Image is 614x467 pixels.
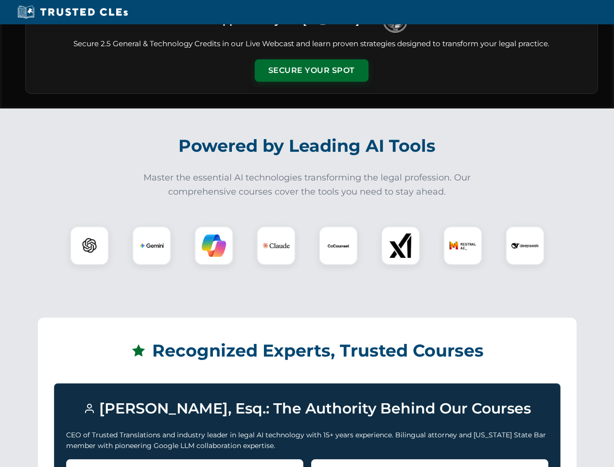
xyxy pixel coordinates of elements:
[381,226,420,265] div: xAI
[511,232,539,259] img: DeepSeek Logo
[194,226,233,265] div: Copilot
[66,430,548,451] p: CEO of Trusted Translations and industry leader in legal AI technology with 15+ years experience....
[70,226,109,265] div: ChatGPT
[66,395,548,422] h3: [PERSON_NAME], Esq.: The Authority Behind Our Courses
[37,38,586,50] p: Secure 2.5 General & Technology Credits in our Live Webcast and learn proven strategies designed ...
[326,233,351,258] img: CoCounsel Logo
[140,233,164,258] img: Gemini Logo
[449,232,476,259] img: Mistral AI Logo
[255,59,368,82] button: Secure Your Spot
[263,232,290,259] img: Claude Logo
[132,226,171,265] div: Gemini
[137,171,477,199] p: Master the essential AI technologies transforming the legal profession. Our comprehensive courses...
[388,233,413,258] img: xAI Logo
[202,233,226,258] img: Copilot Logo
[38,129,577,163] h2: Powered by Leading AI Tools
[54,334,561,368] h2: Recognized Experts, Trusted Courses
[506,226,544,265] div: DeepSeek
[75,232,104,260] img: ChatGPT Logo
[257,226,296,265] div: Claude
[319,226,358,265] div: CoCounsel
[443,226,482,265] div: Mistral AI
[15,5,131,19] img: Trusted CLEs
